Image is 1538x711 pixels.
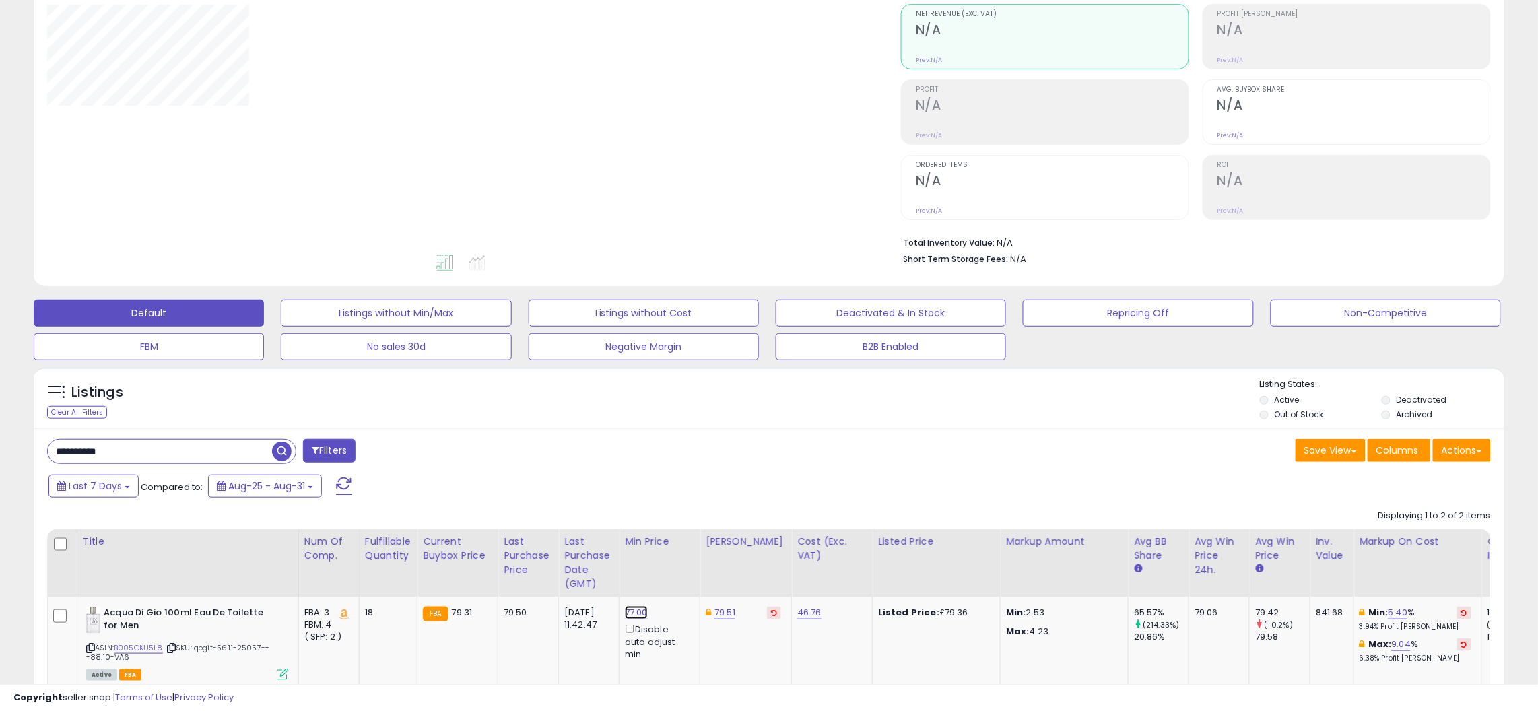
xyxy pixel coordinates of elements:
[1255,631,1310,643] div: 79.58
[1134,535,1183,563] div: Avg BB Share
[1006,535,1123,549] div: Markup Amount
[903,237,995,248] b: Total Inventory Value:
[1316,535,1348,563] div: Inv. value
[1392,638,1411,651] a: 9.04
[1217,98,1490,116] h2: N/A
[86,607,288,679] div: ASIN:
[281,333,511,360] button: No sales 30d
[304,619,349,631] div: FBM: 4
[1260,378,1504,391] p: Listing States:
[304,631,349,643] div: ( SFP: 2 )
[1368,606,1389,619] b: Min:
[1217,131,1244,139] small: Prev: N/A
[1368,638,1392,650] b: Max:
[1360,535,1476,549] div: Markup on Cost
[504,607,548,619] div: 79.50
[47,406,107,419] div: Clear All Filters
[1360,607,1471,632] div: %
[878,606,939,619] b: Listed Price:
[167,644,176,652] i: Click to copy
[1461,641,1467,648] i: Revert to store-level Max Markup
[1217,11,1490,18] span: Profit [PERSON_NAME]
[776,333,1006,360] button: B2B Enabled
[208,475,322,498] button: Aug-25 - Aug-31
[228,479,305,493] span: Aug-25 - Aug-31
[916,98,1189,116] h2: N/A
[625,622,690,661] div: Disable auto adjust min
[1360,640,1365,648] i: This overrides the store level max markup for this listing
[1217,86,1490,94] span: Avg. Buybox Share
[916,173,1189,191] h2: N/A
[916,56,942,64] small: Prev: N/A
[114,642,163,654] a: B005GKU5L8
[504,535,553,577] div: Last Purchase Price
[1217,207,1244,215] small: Prev: N/A
[1255,607,1310,619] div: 79.42
[423,535,492,563] div: Current Buybox Price
[1433,439,1491,462] button: Actions
[1360,608,1365,617] i: This overrides the store level min markup for this listing
[1378,510,1491,522] div: Displaying 1 to 2 of 2 items
[1134,563,1142,575] small: Avg BB Share.
[878,607,990,619] div: £79.36
[625,606,648,619] a: 77.00
[452,606,473,619] span: 79.31
[83,535,293,549] div: Title
[625,535,694,549] div: Min Price
[1360,638,1471,663] div: %
[1397,394,1447,405] label: Deactivated
[916,207,942,215] small: Prev: N/A
[1195,535,1244,577] div: Avg Win Price 24h.
[1134,607,1189,619] div: 65.57%
[86,607,100,634] img: 314p55NwZiL._SL40_.jpg
[339,609,349,619] i: Amazon Competing
[797,535,867,563] div: Cost (Exc. VAT)
[916,162,1189,169] span: Ordered Items
[1354,529,1482,597] th: The percentage added to the cost of goods (COGS) that forms the calculator for Min & Max prices.
[1006,625,1030,638] strong: Max:
[13,691,63,704] strong: Copyright
[878,535,995,549] div: Listed Price
[903,253,1008,265] b: Short Term Storage Fees:
[281,300,511,327] button: Listings without Min/Max
[86,642,269,663] span: | SKU: qogit-56.11-25057---88.10-VA6
[141,481,203,494] span: Compared to:
[564,607,609,631] div: [DATE] 11:42:47
[1006,625,1118,638] p: 4.23
[1296,439,1366,462] button: Save View
[34,333,264,360] button: FBM
[1487,535,1537,563] div: Ordered Items
[714,606,735,619] a: 79.51
[916,22,1189,40] h2: N/A
[916,131,942,139] small: Prev: N/A
[1275,394,1300,405] label: Active
[365,535,411,563] div: Fulfillable Quantity
[1275,409,1324,420] label: Out of Stock
[1006,606,1026,619] strong: Min:
[564,535,613,591] div: Last Purchase Date (GMT)
[903,234,1481,250] li: N/A
[1195,607,1239,619] div: 79.06
[1255,563,1263,575] small: Avg Win Price.
[104,607,267,635] b: Acqua Di Gio 100ml Eau De Toilette for Men
[365,607,407,619] div: 18
[529,300,759,327] button: Listings without Cost
[1487,619,1506,630] small: (0%)
[303,439,356,463] button: Filters
[1010,252,1026,265] span: N/A
[174,691,234,704] a: Privacy Policy
[1376,444,1419,457] span: Columns
[797,606,822,619] a: 46.76
[1006,607,1118,619] p: 2.53
[119,669,142,681] span: FBA
[1217,56,1244,64] small: Prev: N/A
[13,691,234,704] div: seller snap | |
[115,691,172,704] a: Terms of Use
[86,644,95,652] i: Click to copy
[1023,300,1253,327] button: Repricing Off
[1134,631,1189,643] div: 20.86%
[1316,607,1343,619] div: 841.68
[1360,654,1471,663] p: 6.38% Profit [PERSON_NAME]
[1255,535,1304,563] div: Avg Win Price
[304,607,349,619] div: FBA: 3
